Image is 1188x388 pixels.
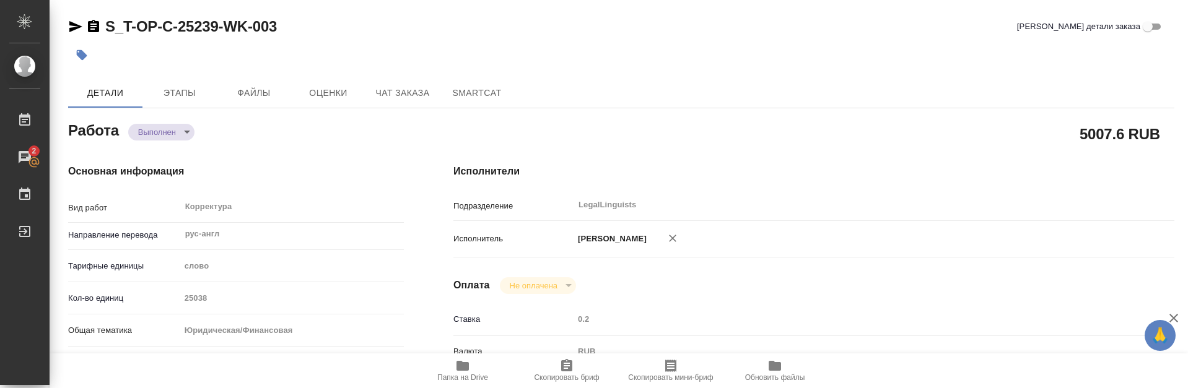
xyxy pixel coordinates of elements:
p: Вид работ [68,202,180,214]
input: Пустое поле [574,310,1114,328]
button: 🙏 [1145,320,1176,351]
span: SmartCat [447,85,507,101]
button: Добавить тэг [68,41,95,69]
button: Не оплачена [506,280,561,291]
button: Скопировать мини-бриф [619,353,723,388]
h2: 5007.6 RUB [1080,123,1160,144]
span: Файлы [224,85,284,101]
button: Скопировать бриф [515,353,619,388]
a: 2 [3,142,46,173]
span: Чат заказа [373,85,432,101]
p: Кол-во единиц [68,292,180,304]
span: Этапы [150,85,209,101]
p: Общая тематика [68,324,180,337]
button: Выполнен [134,127,180,137]
button: Скопировать ссылку для ЯМессенджера [68,19,83,34]
span: 🙏 [1150,322,1171,348]
span: Оценки [299,85,358,101]
h4: Исполнители [453,164,1174,179]
p: [PERSON_NAME] [574,233,647,245]
input: Пустое поле [180,289,404,307]
div: Выполнен [128,124,194,140]
button: Обновить файлы [723,353,827,388]
p: Исполнитель [453,233,574,245]
span: [PERSON_NAME] детали заказа [1017,20,1140,33]
button: Папка на Drive [411,353,515,388]
h2: Работа [68,118,119,140]
p: Направление перевода [68,229,180,241]
p: Ставка [453,313,574,325]
button: Удалить исполнителя [659,225,686,252]
div: Юридическая/Финансовая [180,320,404,341]
span: Скопировать мини-бриф [628,373,713,382]
div: Выполнен [500,277,576,294]
span: 2 [24,145,43,157]
p: Подразделение [453,200,574,212]
div: слово [180,256,404,277]
a: S_T-OP-C-25239-WK-003 [105,18,277,35]
span: Скопировать бриф [534,373,599,382]
div: Финансы и экономика [180,352,404,373]
button: Скопировать ссылку [86,19,101,34]
span: Обновить файлы [745,373,805,382]
p: Тарифные единицы [68,260,180,272]
p: Валюта [453,345,574,358]
span: Папка на Drive [437,373,488,382]
h4: Основная информация [68,164,404,179]
h4: Оплата [453,278,490,293]
div: RUB [574,341,1114,362]
span: Детали [76,85,135,101]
